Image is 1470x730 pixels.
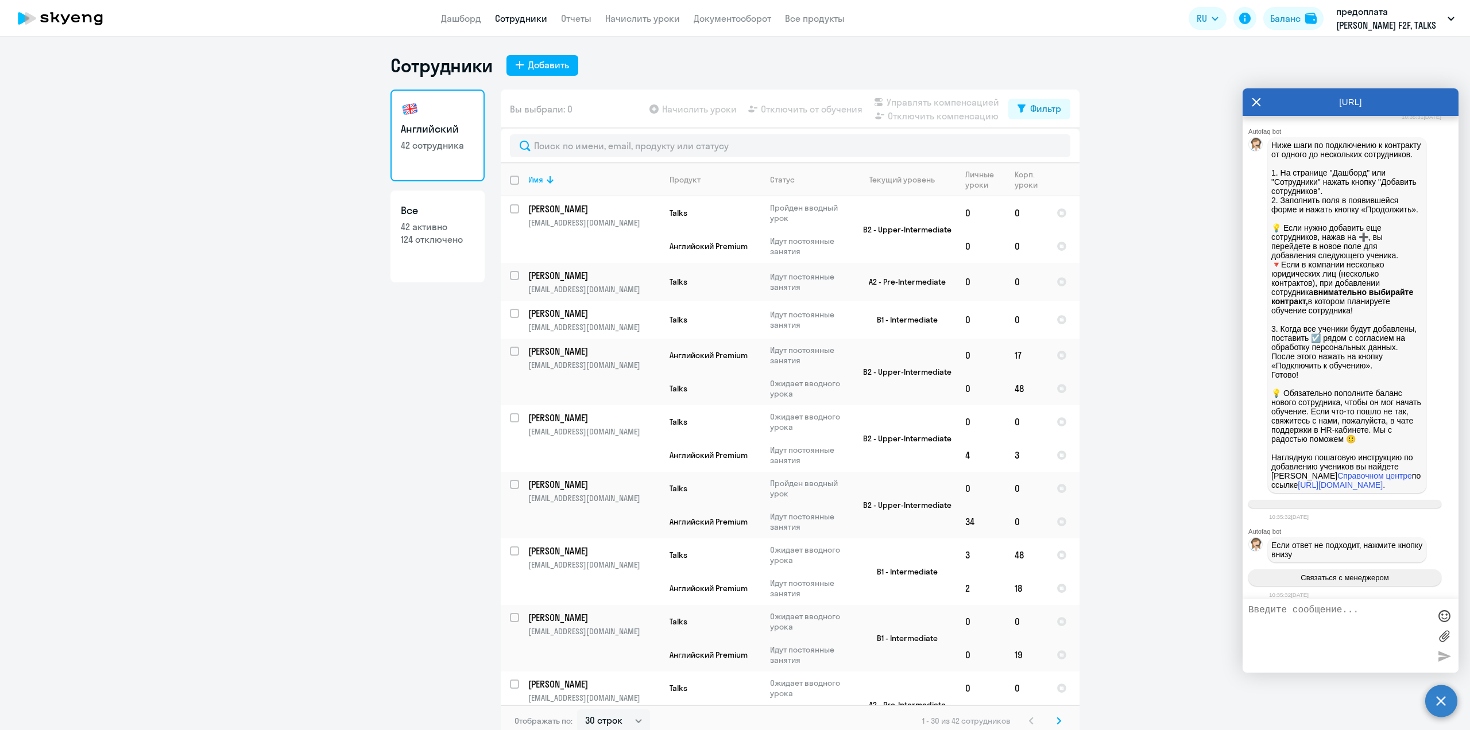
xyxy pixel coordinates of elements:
[1005,405,1047,438] td: 0
[770,611,849,632] p: Ожидает вводного урока
[670,517,748,527] span: Английский Premium
[528,678,660,690] a: [PERSON_NAME]
[956,405,1005,438] td: 0
[770,644,849,665] p: Идут постоянные занятия
[441,13,481,24] a: Дашборд
[670,650,748,660] span: Английский Premium
[1189,7,1227,30] button: RU
[528,545,660,557] a: [PERSON_NAME]
[528,174,660,185] div: Имя
[670,350,748,360] span: Английский Premium
[1248,528,1459,535] div: Autofaq bot
[528,322,660,332] p: [EMAIL_ADDRESS][DOMAIN_NAME]
[956,505,1005,538] td: 34
[528,478,658,491] p: [PERSON_NAME]
[528,284,660,294] p: [EMAIL_ADDRESS][DOMAIN_NAME]
[1263,7,1324,30] button: Балансbalance
[956,438,1005,472] td: 4
[770,309,849,330] p: Идут постоянные занятия
[1270,11,1301,25] div: Баланс
[849,605,956,671] td: B1 - Intermediate
[528,174,543,185] div: Имя
[849,472,956,538] td: B2 - Upper-Intermediate
[849,405,956,472] td: B2 - Upper-Intermediate
[1249,138,1263,154] img: bot avatar
[770,174,795,185] div: Статус
[1005,372,1047,405] td: 48
[401,139,474,152] p: 42 сотрудника
[1269,592,1309,598] time: 10:35:32[DATE]
[770,478,849,499] p: Пройден вводный урок
[1305,13,1317,24] img: balance
[956,263,1005,301] td: 0
[849,538,956,605] td: B1 - Intermediate
[1248,569,1441,586] button: Связаться с менеджером
[1330,5,1460,32] button: предоплата [PERSON_NAME] F2F, TALKS 2023, НЛМК, ПАО
[956,638,1005,671] td: 0
[956,472,1005,505] td: 0
[1248,128,1459,135] div: Autofaq bot
[670,483,687,494] span: Talks
[1005,301,1047,339] td: 0
[670,174,701,185] div: Продукт
[770,511,849,532] p: Идут постоянные занятия
[528,493,660,503] p: [EMAIL_ADDRESS][DOMAIN_NAME]
[528,345,660,358] a: [PERSON_NAME]
[528,560,660,570] p: [EMAIL_ADDRESS][DOMAIN_NAME]
[849,301,956,339] td: B1 - Intermediate
[1402,114,1441,120] time: 10:35:31[DATE]
[849,196,956,263] td: B2 - Upper-Intermediate
[770,236,849,257] p: Идут постоянные занятия
[1005,605,1047,638] td: 0
[1005,671,1047,705] td: 0
[528,611,658,624] p: [PERSON_NAME]
[849,263,956,301] td: A2 - Pre-Intermediate
[1005,230,1047,263] td: 0
[956,572,1005,605] td: 2
[770,678,849,698] p: Ожидает вводного урока
[849,339,956,405] td: B2 - Upper-Intermediate
[965,169,1005,190] div: Личные уроки
[528,307,660,320] a: [PERSON_NAME]
[1005,638,1047,671] td: 19
[528,218,660,228] p: [EMAIL_ADDRESS][DOMAIN_NAME]
[1005,339,1047,372] td: 17
[670,683,687,693] span: Talks
[922,716,1011,726] span: 1 - 30 из 42 сотрудников
[670,314,687,325] span: Talks
[1008,99,1070,119] button: Фильтр
[528,426,660,437] p: [EMAIL_ADDRESS][DOMAIN_NAME]
[869,174,935,185] div: Текущий уровень
[510,134,1070,157] input: Поиск по имени, email, продукту или статусу
[956,671,1005,705] td: 0
[1336,5,1443,32] p: предоплата [PERSON_NAME] F2F, TALKS 2023, НЛМК, ПАО
[1271,288,1415,306] strong: внимательно выбирайте контракт,
[390,54,493,77] h1: Сотрудники
[561,13,591,24] a: Отчеты
[670,277,687,287] span: Talks
[1005,505,1047,538] td: 0
[770,545,849,565] p: Ожидает вводного урока
[1301,573,1388,582] span: Связаться с менеджером
[528,360,660,370] p: [EMAIL_ADDRESS][DOMAIN_NAME]
[1030,102,1061,115] div: Фильтр
[1197,11,1207,25] span: RU
[390,90,485,181] a: Английский42 сотрудника
[1298,480,1383,490] a: [URL][DOMAIN_NAME]
[401,220,474,233] p: 42 активно
[694,13,771,24] a: Документооборот
[528,478,660,491] a: [PERSON_NAME]
[1005,438,1047,472] td: 3
[1271,541,1425,559] span: Если ответ не подходит, нажмите кнопку внизу
[670,450,748,460] span: Английский Premium
[1337,471,1412,480] a: Справочном центре
[528,626,660,636] p: [EMAIL_ADDRESS][DOMAIN_NAME]
[401,100,419,118] img: english
[1005,538,1047,572] td: 48
[785,13,845,24] a: Все продукты
[401,122,474,137] h3: Английский
[956,605,1005,638] td: 0
[670,383,687,394] span: Talks
[528,411,658,424] p: [PERSON_NAME]
[528,203,658,215] p: [PERSON_NAME]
